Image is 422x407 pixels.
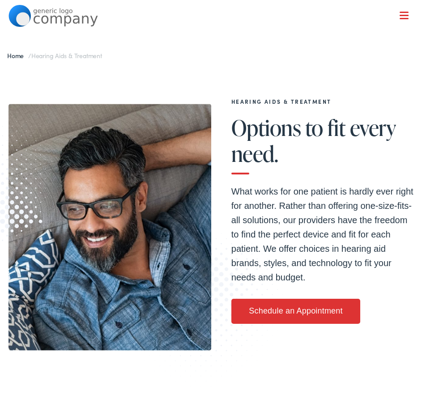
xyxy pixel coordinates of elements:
[231,142,278,165] span: need.
[31,51,102,60] span: Hearing Aids & Treatment
[350,116,396,140] span: every
[7,51,28,60] a: Home
[328,116,346,140] span: fit
[231,116,301,140] span: Options
[15,36,413,64] a: What We Offer
[231,299,360,324] a: Schedule an Appointment
[305,116,323,140] span: to
[231,184,413,284] p: What works for one patient is hardly ever right for another. Rather than offering one-size-fits-a...
[7,51,102,60] span: /
[231,98,413,105] h2: Hearing Aids & Treatment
